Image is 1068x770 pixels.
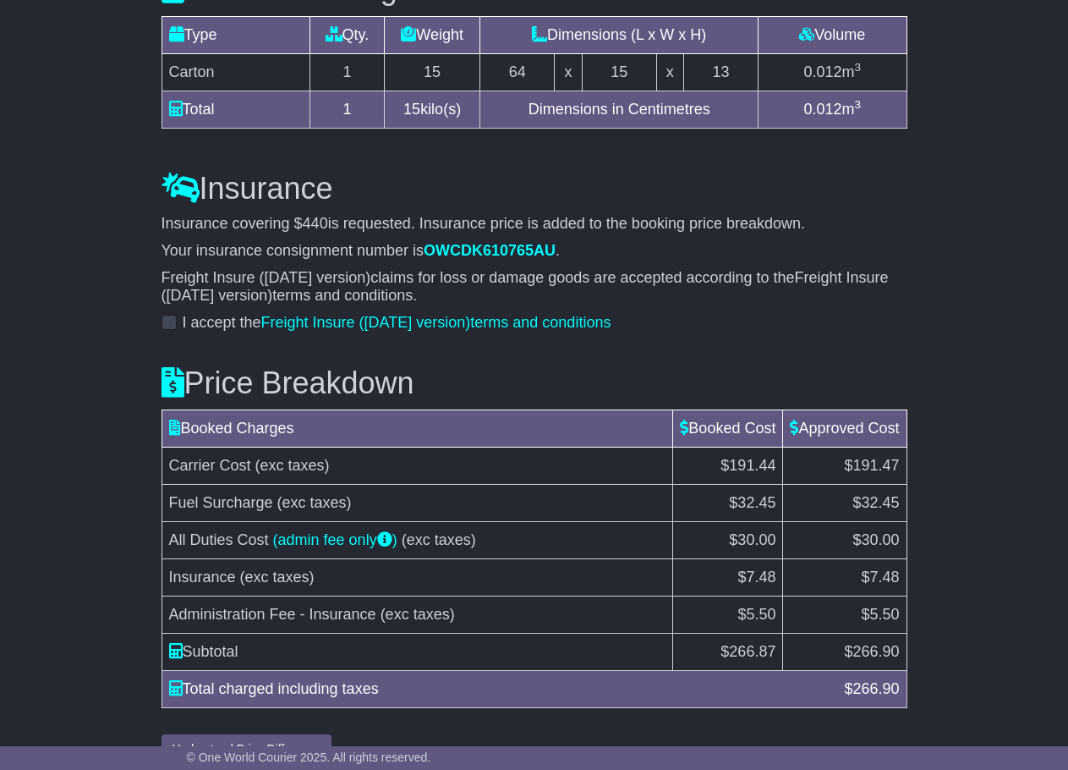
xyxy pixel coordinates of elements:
[480,16,758,53] td: Dimensions (L x W x H)
[169,606,376,623] span: Administration Fee - Insurance
[852,643,899,660] span: 266.90
[852,494,899,511] span: $32.45
[273,531,397,548] a: (admin fee only)
[673,634,783,671] td: $
[162,269,907,305] p: claims for loss or damage goods are accepted according to the terms and conditions.
[169,531,269,548] span: All Duties Cost
[169,494,273,511] span: Fuel Surcharge
[261,314,611,331] a: Freight Insure ([DATE] version)terms and conditions
[720,457,775,474] span: $191.44
[162,269,889,305] span: Freight Insure ([DATE] version)
[162,53,310,91] td: Carton
[729,531,775,548] span: $30.00
[310,16,385,53] td: Qty.
[403,101,420,118] span: 15
[480,53,555,91] td: 64
[162,634,673,671] td: Subtotal
[162,366,907,400] h3: Price Breakdown
[384,16,480,53] td: Weight
[803,63,841,80] span: 0.012
[783,634,906,671] td: $
[480,91,758,128] td: Dimensions in Centimetres
[835,678,907,701] div: $
[310,91,385,128] td: 1
[162,172,907,206] h3: Insurance
[803,101,841,118] span: 0.012
[758,91,906,128] td: m
[852,680,899,697] span: 266.90
[758,53,906,91] td: m
[854,98,861,111] sup: 3
[169,569,236,586] span: Insurance
[844,457,899,474] span: $191.47
[861,606,899,623] span: $5.50
[187,751,431,764] span: © One World Courier 2025. All rights reserved.
[240,569,315,586] span: (exc taxes)
[162,269,371,286] span: Freight Insure ([DATE] version)
[384,53,480,91] td: 15
[424,242,556,259] span: OWCDK610765AU
[729,494,775,511] span: $32.45
[255,457,330,474] span: (exc taxes)
[162,215,907,234] p: Insurance covering $ is requested. Insurance price is added to the booking price breakdown.
[783,410,906,448] td: Approved Cost
[737,606,775,623] span: $5.50
[402,531,476,548] span: (exc taxes)
[758,16,906,53] td: Volume
[162,734,332,764] button: Understand Price Difference
[162,91,310,128] td: Total
[277,494,352,511] span: (exc taxes)
[729,643,775,660] span: 266.87
[183,314,611,333] label: I accept the
[673,410,783,448] td: Booked Cost
[169,457,251,474] span: Carrier Cost
[261,314,471,331] span: Freight Insure ([DATE] version)
[161,678,836,701] div: Total charged including taxes
[162,16,310,53] td: Type
[852,531,899,548] span: $30.00
[861,569,899,586] span: $7.48
[737,569,775,586] span: $7.48
[310,53,385,91] td: 1
[582,53,656,91] td: 15
[555,53,583,91] td: x
[656,53,684,91] td: x
[162,410,673,448] td: Booked Charges
[384,91,480,128] td: kilo(s)
[303,215,328,232] span: 440
[381,606,455,623] span: (exc taxes)
[854,61,861,74] sup: 3
[162,242,907,261] p: Your insurance consignment number is .
[684,53,759,91] td: 13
